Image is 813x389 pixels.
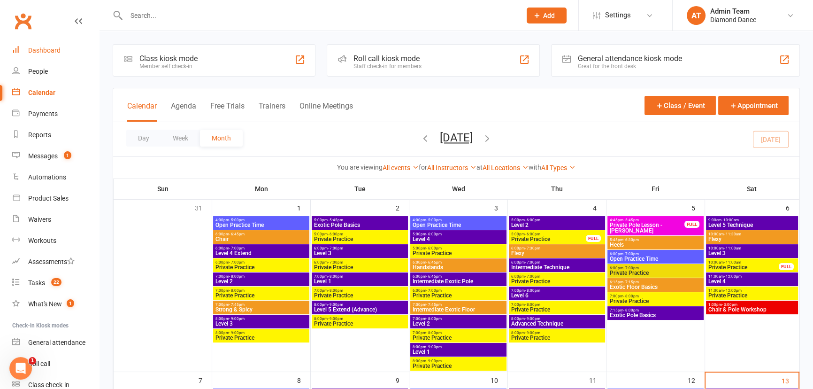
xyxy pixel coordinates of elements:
span: - 8:00pm [328,288,343,293]
button: Free Trials [210,101,245,122]
span: Intermediate Exotic Floor [412,307,505,312]
span: 8:00pm [412,359,505,363]
a: All events [383,164,419,171]
span: Private Practice [412,250,505,256]
a: Roll call [12,353,99,374]
span: Private Practice [511,279,603,284]
span: 1 [67,299,74,307]
div: Messages [28,152,58,160]
div: Class check-in [28,381,69,389]
span: 8:00pm [511,317,603,321]
span: Level 5 Extend (Advance) [314,307,406,312]
span: - 8:00pm [623,294,639,298]
a: All Types [541,164,575,171]
span: 6:00pm [511,246,603,250]
span: 6:15pm [609,280,702,284]
div: Staff check-in for members [353,63,422,70]
span: 5:00pm [412,232,505,236]
span: Private Practice [609,270,702,276]
span: 11:00am [708,274,796,279]
button: Calendar [127,101,157,122]
input: Search... [123,9,514,22]
span: - 11:00am [724,260,741,265]
span: Private Practice [511,335,603,341]
button: Class / Event [644,96,716,115]
span: - 7:00pm [623,252,639,256]
span: Add [543,12,555,19]
span: 6:00pm [511,260,603,265]
strong: at [476,163,483,171]
button: [DATE] [440,131,473,144]
th: Wed [409,179,508,199]
span: - 7:45pm [229,303,245,307]
span: 6:00pm [511,274,603,279]
span: 9:00am [708,218,796,222]
span: - 3:00pm [722,303,737,307]
span: - 6:45pm [426,274,442,279]
span: - 9:00pm [328,303,343,307]
strong: You are viewing [337,163,383,171]
span: - 6:00pm [525,218,540,222]
div: 31 [195,200,212,215]
button: Agenda [171,101,196,122]
span: Heels [609,242,702,248]
span: Flexy [708,236,796,242]
span: 7:00pm [412,331,505,335]
div: FULL [779,263,794,270]
div: 7 [199,372,212,388]
span: Open Practice Time [215,222,307,228]
span: - 8:00pm [229,274,245,279]
div: Reports [28,131,51,139]
div: 3 [494,200,507,215]
span: Exotic Pole Basics [314,222,406,228]
iframe: Intercom live chat [9,357,32,380]
th: Sun [114,179,212,199]
span: 4:00pm [215,218,307,222]
div: Roll call [28,360,50,367]
span: - 8:00pm [229,288,245,293]
span: 10:00am [708,246,796,250]
span: Private Practice [609,298,702,304]
span: 7:00pm [314,288,406,293]
a: Calendar [12,82,99,103]
span: - 8:00pm [426,317,442,321]
span: 10:00am [708,232,796,236]
div: General attendance [28,339,85,346]
span: Level 2 [215,279,307,284]
span: Private Practice [314,236,406,242]
th: Tue [311,179,409,199]
span: Exotic Pole Basics [609,312,702,318]
strong: for [419,163,427,171]
span: 6:00pm [215,232,307,236]
span: 5:00pm [412,246,505,250]
div: Assessments [28,258,75,265]
span: Level 1 [412,349,505,355]
span: 5:00pm [314,218,406,222]
span: 7:00pm [215,274,307,279]
div: FULL [684,221,699,228]
span: 8:00pm [215,317,307,321]
div: Automations [28,173,66,181]
span: - 9:00pm [426,359,442,363]
button: Online Meetings [299,101,353,122]
span: Level 4 [708,279,796,284]
div: 5 [691,200,705,215]
button: Add [527,8,567,23]
span: - 12:00pm [724,288,742,293]
span: Settings [605,5,631,26]
span: - 7:00pm [525,260,540,265]
a: Payments [12,103,99,124]
a: Clubworx [11,9,35,33]
span: - 6:00pm [525,232,540,236]
span: 6:00pm [412,274,505,279]
span: Private Practice [708,265,779,270]
div: Member self check-in [139,63,198,70]
span: - 5:00pm [426,218,442,222]
span: 1:00pm [708,303,796,307]
span: Level 6 [511,293,603,298]
button: Week [161,130,200,147]
span: - 7:15pm [623,280,639,284]
span: - 6:00pm [426,246,442,250]
div: 2 [396,200,409,215]
span: - 7:00pm [426,288,442,293]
